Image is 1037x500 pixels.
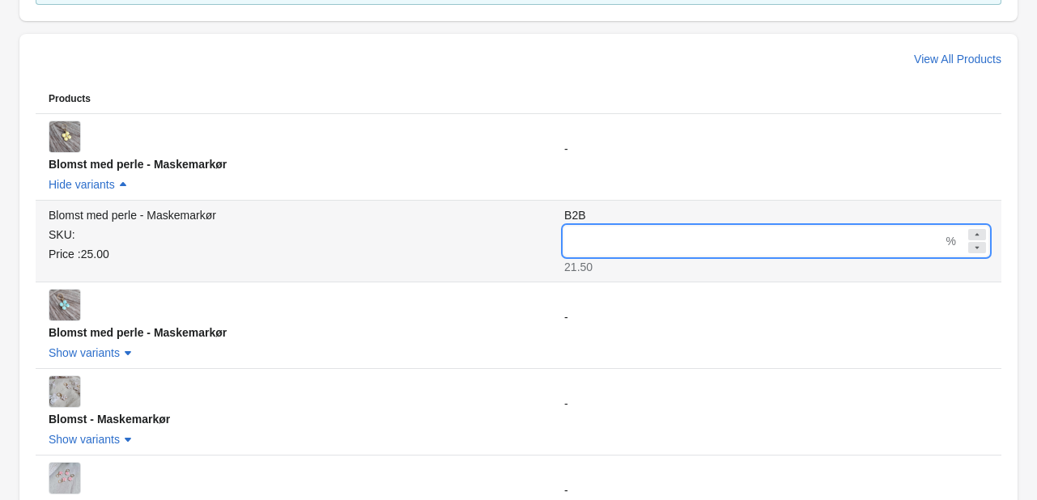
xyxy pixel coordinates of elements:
[564,207,585,223] label: B2B
[914,53,1001,66] span: View All Products
[49,376,80,407] img: Blomst - Maskemarkør
[49,178,115,191] span: Hide variants
[42,425,142,454] button: Show variants
[49,463,80,494] img: Blomst - Maskemarkør
[907,44,1008,74] button: View All Products
[49,158,227,171] span: Blomst med perle - Maskemarkør
[946,231,956,251] div: %
[49,413,170,426] span: Blomst - Maskemarkør
[564,261,593,273] span: 21.50
[49,246,538,262] div: Price : 25.00
[49,346,120,359] span: Show variants
[42,338,142,367] button: Show variants
[49,290,80,320] img: Blomst med perle - Maskemarkør
[42,170,138,199] button: Hide variants
[49,326,227,339] span: Blomst med perle - Maskemarkør
[564,396,988,412] div: -
[564,141,988,157] div: -
[49,93,91,104] span: Products
[564,482,988,498] div: -
[49,433,120,446] span: Show variants
[49,227,538,243] div: SKU:
[49,207,538,223] div: Blomst med perle - Maskemarkør
[564,309,988,325] div: -
[49,121,80,152] img: Blomst med perle - Maskemarkør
